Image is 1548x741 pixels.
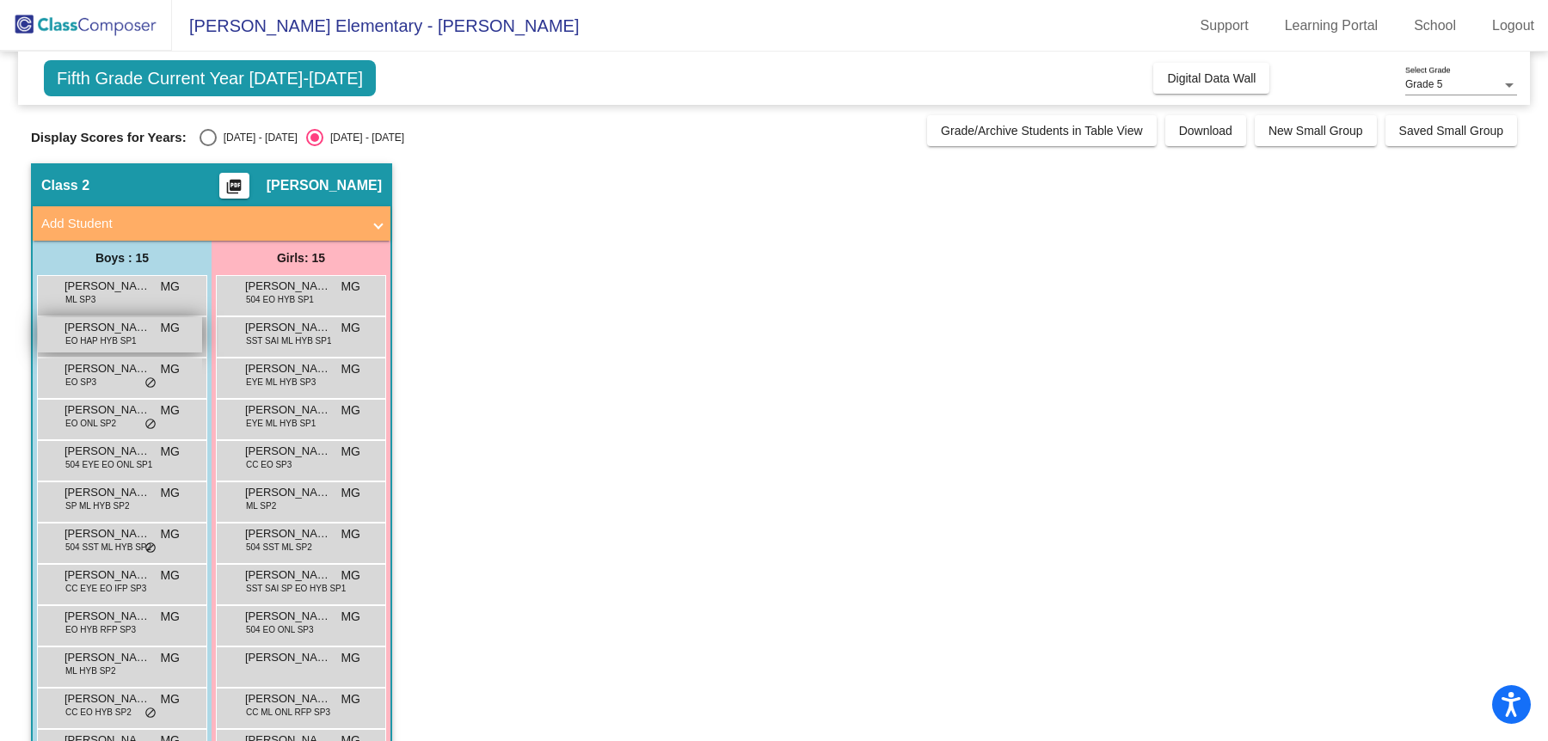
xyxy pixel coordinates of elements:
[31,130,187,145] span: Display Scores for Years:
[1385,115,1517,146] button: Saved Small Group
[65,706,132,719] span: CC EO HYB SP2
[341,649,360,667] span: MG
[267,177,382,194] span: [PERSON_NAME]
[64,525,150,542] span: [PERSON_NAME]
[65,417,116,430] span: EO ONL SP2
[44,60,376,96] span: Fifth Grade Current Year [DATE]-[DATE]
[41,177,89,194] span: Class 2
[41,214,361,234] mat-panel-title: Add Student
[245,360,331,377] span: [PERSON_NAME]
[246,541,312,554] span: 504 SST ML SP2
[33,206,390,241] mat-expansion-panel-header: Add Student
[64,278,150,295] span: [PERSON_NAME]
[65,541,151,554] span: 504 SST ML HYB SP2
[65,582,146,595] span: CC EYE EO IFP SP3
[1405,78,1442,90] span: Grade 5
[1268,124,1363,138] span: New Small Group
[245,566,331,584] span: [PERSON_NAME]
[341,319,360,337] span: MG
[64,319,150,336] span: [PERSON_NAME]
[144,542,157,555] span: do_not_disturb_alt
[64,443,150,460] span: [PERSON_NAME]
[64,401,150,419] span: [PERSON_NAME]
[160,690,180,708] span: MG
[1179,124,1232,138] span: Download
[1478,12,1548,40] a: Logout
[341,525,360,543] span: MG
[144,377,157,390] span: do_not_disturb_alt
[341,566,360,585] span: MG
[160,566,180,585] span: MG
[160,525,180,543] span: MG
[64,566,150,584] span: [PERSON_NAME]
[246,376,316,389] span: EYE ML HYB SP3
[64,649,150,666] span: [PERSON_NAME]
[212,241,390,275] div: Girls: 15
[245,443,331,460] span: [PERSON_NAME]
[245,278,331,295] span: [PERSON_NAME]
[65,664,116,677] span: ML HYB SP2
[65,293,95,306] span: ML SP3
[941,124,1143,138] span: Grade/Archive Students in Table View
[341,484,360,502] span: MG
[341,690,360,708] span: MG
[245,608,331,625] span: [PERSON_NAME]
[64,484,150,501] span: [PERSON_NAME]
[245,649,331,666] span: [PERSON_NAME]
[246,334,331,347] span: SST SAI ML HYB SP1
[246,458,292,471] span: CC EO SP3
[341,278,360,296] span: MG
[65,623,136,636] span: EO HYB RFP SP3
[1187,12,1262,40] a: Support
[1165,115,1246,146] button: Download
[217,130,298,145] div: [DATE] - [DATE]
[65,458,152,471] span: 504 EYE EO ONL SP1
[219,173,249,199] button: Print Students Details
[160,608,180,626] span: MG
[144,707,157,720] span: do_not_disturb_alt
[160,484,180,502] span: MG
[160,649,180,667] span: MG
[64,690,150,707] span: [PERSON_NAME]
[1271,12,1392,40] a: Learning Portal
[1153,63,1269,94] button: Digital Data Wall
[246,582,346,595] span: SST SAI SP EO HYB SP1
[245,484,331,501] span: [PERSON_NAME]
[160,360,180,378] span: MG
[160,278,180,296] span: MG
[33,241,212,275] div: Boys : 15
[160,319,180,337] span: MG
[1167,71,1256,85] span: Digital Data Wall
[246,293,314,306] span: 504 EO HYB SP1
[64,608,150,625] span: [PERSON_NAME]
[341,443,360,461] span: MG
[245,690,331,707] span: [PERSON_NAME]
[160,443,180,461] span: MG
[246,499,276,512] span: ML SP2
[64,360,150,377] span: [PERSON_NAME]
[246,623,314,636] span: 504 EO ONL SP3
[245,401,331,419] span: [PERSON_NAME]
[927,115,1157,146] button: Grade/Archive Students in Table View
[245,525,331,542] span: [PERSON_NAME]
[65,334,137,347] span: EO HAP HYB SP1
[224,178,244,202] mat-icon: picture_as_pdf
[246,417,316,430] span: EYE ML HYB SP1
[245,319,331,336] span: [PERSON_NAME] Sales
[160,401,180,419] span: MG
[341,360,360,378] span: MG
[246,706,330,719] span: CC ML ONL RFP SP3
[200,129,404,146] mat-radio-group: Select an option
[144,418,157,432] span: do_not_disturb_alt
[1399,124,1503,138] span: Saved Small Group
[1400,12,1470,40] a: School
[341,608,360,626] span: MG
[172,12,579,40] span: [PERSON_NAME] Elementary - [PERSON_NAME]
[323,130,404,145] div: [DATE] - [DATE]
[65,499,129,512] span: SP ML HYB SP2
[1255,115,1377,146] button: New Small Group
[65,376,96,389] span: EO SP3
[341,401,360,419] span: MG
